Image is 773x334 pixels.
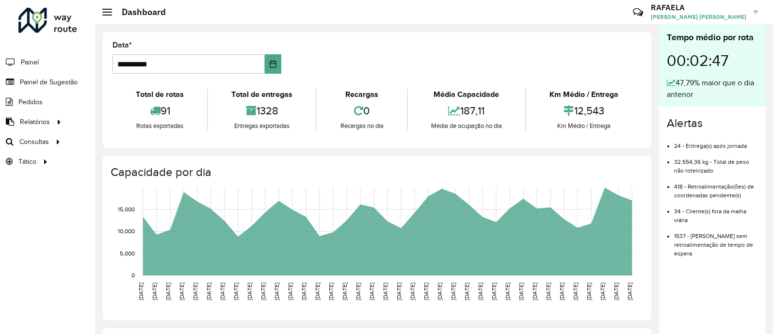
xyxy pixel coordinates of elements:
[674,200,758,224] li: 34 - Cliente(s) fora da malha viária
[341,283,348,300] text: [DATE]
[287,283,293,300] text: [DATE]
[586,283,592,300] text: [DATE]
[120,250,135,256] text: 5,000
[545,283,551,300] text: [DATE]
[20,117,50,127] span: Relatórios
[210,100,313,121] div: 1328
[628,2,648,23] a: Contato Rápido
[667,77,758,100] div: 47,79% maior que o dia anterior
[667,31,758,44] div: Tempo médio por rota
[572,283,579,300] text: [DATE]
[18,97,43,107] span: Pedidos
[450,283,456,300] text: [DATE]
[409,283,416,300] text: [DATE]
[504,283,511,300] text: [DATE]
[423,283,429,300] text: [DATE]
[210,121,313,131] div: Entregas exportadas
[206,283,212,300] text: [DATE]
[165,283,171,300] text: [DATE]
[319,121,404,131] div: Recargas no dia
[178,283,185,300] text: [DATE]
[531,283,538,300] text: [DATE]
[464,283,470,300] text: [DATE]
[274,283,280,300] text: [DATE]
[651,3,746,12] h3: RAFAELA
[529,100,639,121] div: 12,543
[667,44,758,77] div: 00:02:47
[613,283,619,300] text: [DATE]
[674,134,758,150] li: 24 - Entrega(s) após jornada
[112,7,166,17] h2: Dashboard
[219,283,225,300] text: [DATE]
[111,165,642,179] h4: Capacidade por dia
[192,283,198,300] text: [DATE]
[410,121,523,131] div: Média de ocupação no dia
[115,121,205,131] div: Rotas exportadas
[328,283,334,300] text: [DATE]
[410,100,523,121] div: 187,11
[382,283,388,300] text: [DATE]
[396,283,402,300] text: [DATE]
[529,121,639,131] div: Km Médio / Entrega
[260,283,266,300] text: [DATE]
[410,89,523,100] div: Média Capacidade
[319,100,404,121] div: 0
[210,89,313,100] div: Total de entregas
[118,206,135,212] text: 15,000
[115,89,205,100] div: Total de rotas
[529,89,639,100] div: Km Médio / Entrega
[246,283,253,300] text: [DATE]
[355,283,361,300] text: [DATE]
[674,150,758,175] li: 32.554,36 kg - Total de peso não roteirizado
[301,283,307,300] text: [DATE]
[21,57,39,67] span: Painel
[491,283,497,300] text: [DATE]
[674,175,758,200] li: 418 - Retroalimentação(ões) de coordenadas pendente(s)
[627,283,633,300] text: [DATE]
[314,283,321,300] text: [DATE]
[674,224,758,258] li: 1537 - [PERSON_NAME] sem retroalimentação de tempo de espera
[518,283,524,300] text: [DATE]
[477,283,483,300] text: [DATE]
[115,100,205,121] div: 91
[559,283,565,300] text: [DATE]
[233,283,239,300] text: [DATE]
[138,283,144,300] text: [DATE]
[113,39,132,51] label: Data
[18,157,36,167] span: Tático
[20,77,78,87] span: Painel de Sugestão
[265,54,281,74] button: Choose Date
[151,283,158,300] text: [DATE]
[369,283,375,300] text: [DATE]
[19,137,49,147] span: Consultas
[131,272,135,278] text: 0
[651,13,746,21] span: [PERSON_NAME] [PERSON_NAME]
[319,89,404,100] div: Recargas
[436,283,443,300] text: [DATE]
[667,116,758,130] h4: Alertas
[118,228,135,234] text: 10,000
[599,283,606,300] text: [DATE]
